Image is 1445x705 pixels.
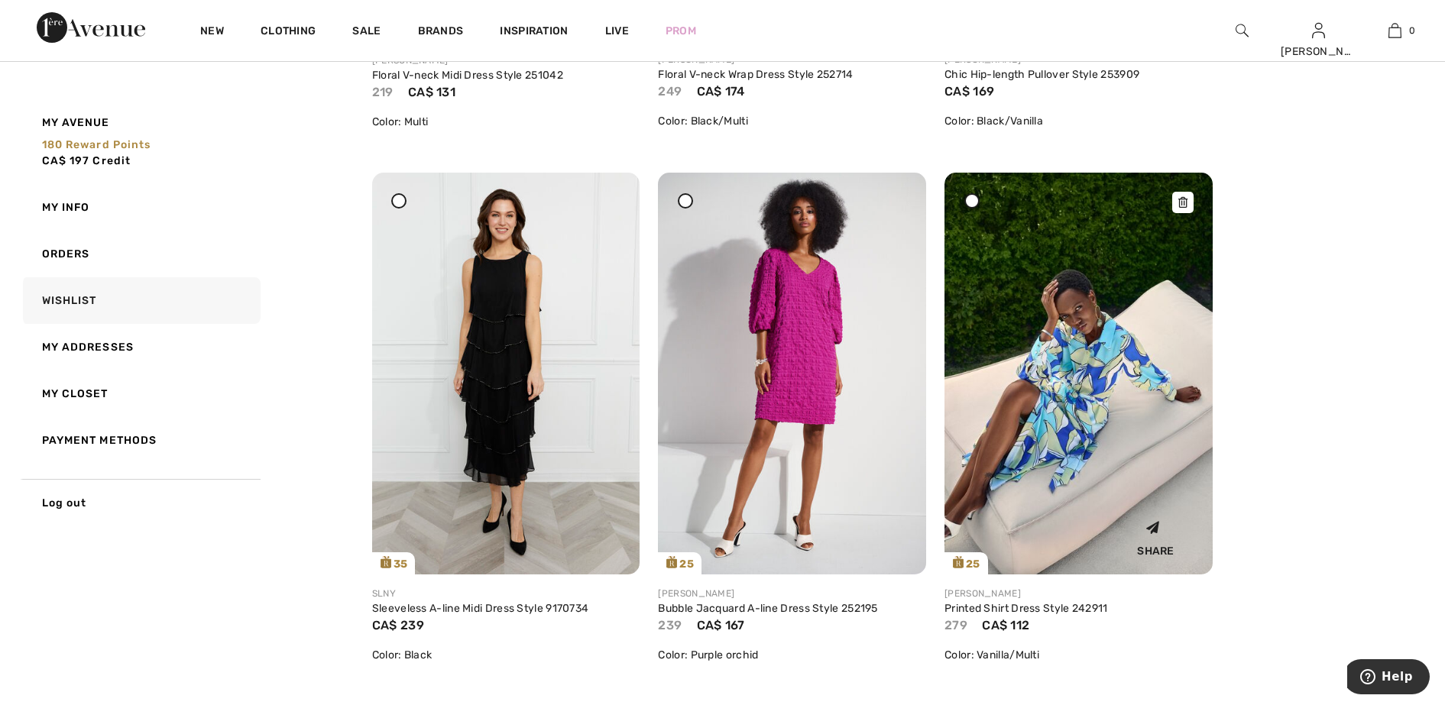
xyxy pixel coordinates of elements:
[1347,659,1430,697] iframe: Opens a widget where you can find more information
[352,24,381,40] a: Sale
[20,277,261,324] a: Wishlist
[20,417,261,464] a: Payment Methods
[658,618,682,632] span: 239
[372,69,563,82] a: Floral V-neck Midi Dress Style 251042
[658,68,853,81] a: Floral V-neck Wrap Dress Style 252714
[1312,23,1325,37] a: Sign In
[372,114,640,130] div: Color: Multi
[20,370,261,417] a: My Closet
[1110,509,1201,563] div: Share
[658,173,926,574] a: 25
[658,84,682,99] span: 249
[42,138,151,151] span: 180 Reward points
[982,618,1029,632] span: CA$ 112
[42,154,131,167] span: CA$ 197 Credit
[1409,24,1415,37] span: 0
[944,113,1213,129] div: Color: Black/Vanilla
[372,618,424,632] span: CA$ 239
[944,647,1213,663] div: Color: Vanilla/Multi
[200,24,224,40] a: New
[697,84,745,99] span: CA$ 174
[372,173,640,574] img: slny-dresses-jumpsuits-black_9170734_1_8d6f_search.jpg
[944,602,1108,615] a: Printed Shirt Dress Style 242911
[20,184,261,231] a: My Info
[37,12,145,43] img: 1ère Avenue
[42,115,110,131] span: My Avenue
[944,587,1213,600] div: [PERSON_NAME]
[605,23,629,39] a: Live
[944,68,1139,81] a: Chic Hip-length Pullover Style 253909
[1312,21,1325,40] img: My Info
[1281,44,1356,60] div: [PERSON_NAME]
[372,85,394,99] span: 219
[20,231,261,277] a: Orders
[372,602,589,615] a: Sleeveless A-line Midi Dress Style 9170734
[697,618,745,632] span: CA$ 167
[261,24,316,40] a: Clothing
[1388,21,1401,40] img: My Bag
[944,173,1213,574] a: 25
[944,84,994,99] span: CA$ 169
[658,173,926,574] img: joseph-ribkoff-dresses-jumpsuits-purple-orchid_252195b_5_d761_search.jpg
[372,587,640,600] div: SLNY
[372,173,640,574] a: 35
[408,85,455,99] span: CA$ 131
[1357,21,1432,40] a: 0
[500,24,568,40] span: Inspiration
[658,602,877,615] a: Bubble Jacquard A-line Dress Style 252195
[658,647,926,663] div: Color: Purple orchid
[658,587,926,600] div: [PERSON_NAME]
[418,24,464,40] a: Brands
[20,324,261,370] a: My Addresses
[1236,21,1249,40] img: search the website
[658,113,926,129] div: Color: Black/Multi
[944,618,967,632] span: 279
[20,479,261,526] a: Log out
[372,647,640,663] div: Color: Black
[944,173,1213,574] img: joseph-ribkoff-dresses-jumpsuits-vanilla-multi_2429111_1a2e_search.jpg
[666,23,696,39] a: Prom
